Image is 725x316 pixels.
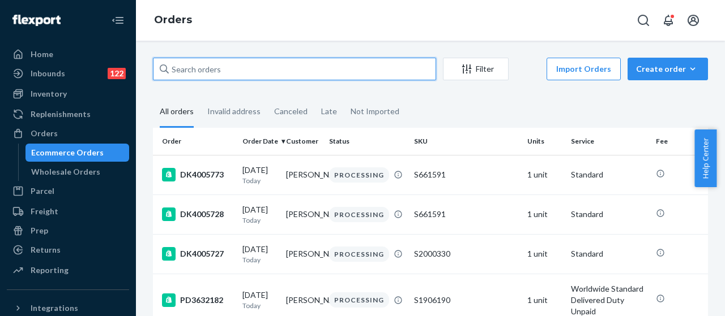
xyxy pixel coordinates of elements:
[7,182,129,200] a: Parcel
[523,194,566,234] td: 1 unit
[242,301,277,310] p: Today
[414,209,518,220] div: S661591
[443,58,509,80] button: Filter
[329,292,389,308] div: PROCESSING
[7,105,129,123] a: Replenishments
[414,248,518,259] div: S2000330
[207,97,261,126] div: Invalid address
[25,144,130,162] a: Ecommerce Orders
[242,215,277,225] p: Today
[571,169,647,180] p: Standard
[7,261,129,279] a: Reporting
[242,289,277,310] div: [DATE]
[242,244,277,265] div: [DATE]
[414,169,518,180] div: S661591
[628,58,708,80] button: Create order
[7,222,129,240] a: Prep
[31,68,65,79] div: Inbounds
[238,128,282,155] th: Order Date
[443,63,508,75] div: Filter
[242,255,277,265] p: Today
[154,14,192,26] a: Orders
[31,88,67,99] div: Inventory
[31,225,48,236] div: Prep
[160,97,194,128] div: All orders
[12,15,61,26] img: Flexport logo
[682,9,705,32] button: Open account menu
[414,295,518,306] div: S1906190
[329,207,389,222] div: PROCESSING
[351,97,399,126] div: Not Imported
[31,147,104,158] div: Ecommerce Orders
[282,194,325,234] td: [PERSON_NAME]
[325,128,410,155] th: Status
[153,58,436,80] input: Search orders
[23,8,63,18] span: Support
[31,109,91,120] div: Replenishments
[7,241,129,259] a: Returns
[242,165,277,185] div: [DATE]
[31,244,61,256] div: Returns
[7,64,129,83] a: Inbounds122
[651,128,719,155] th: Fee
[282,234,325,274] td: [PERSON_NAME]
[25,163,130,181] a: Wholesale Orders
[694,129,717,187] button: Help Center
[7,85,129,103] a: Inventory
[31,128,58,139] div: Orders
[31,185,54,197] div: Parcel
[523,234,566,274] td: 1 unit
[31,206,58,217] div: Freight
[31,302,78,314] div: Integrations
[7,202,129,220] a: Freight
[329,246,389,262] div: PROCESSING
[162,247,233,261] div: DK4005727
[286,136,321,146] div: Customer
[153,128,238,155] th: Order
[106,9,129,32] button: Close Navigation
[242,204,277,225] div: [DATE]
[523,128,566,155] th: Units
[282,155,325,194] td: [PERSON_NAME]
[31,49,53,60] div: Home
[547,58,621,80] button: Import Orders
[31,166,100,178] div: Wholesale Orders
[566,128,651,155] th: Service
[632,9,655,32] button: Open Search Box
[329,167,389,183] div: PROCESSING
[410,128,523,155] th: SKU
[242,176,277,185] p: Today
[571,248,647,259] p: Standard
[523,155,566,194] td: 1 unit
[7,124,129,142] a: Orders
[31,265,69,276] div: Reporting
[108,68,126,79] div: 122
[162,207,233,221] div: DK4005728
[571,209,647,220] p: Standard
[162,293,233,307] div: PD3632182
[7,45,129,63] a: Home
[145,4,201,37] ol: breadcrumbs
[274,97,308,126] div: Canceled
[162,168,233,181] div: DK4005773
[321,97,337,126] div: Late
[636,63,700,75] div: Create order
[657,9,680,32] button: Open notifications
